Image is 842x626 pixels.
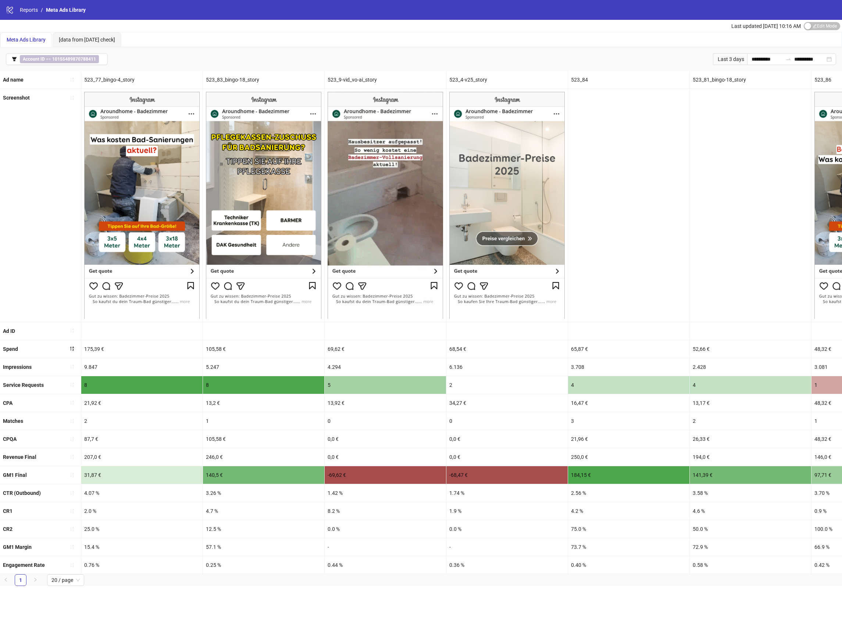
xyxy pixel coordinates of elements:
[325,340,446,358] div: 69,62 €
[69,328,75,333] span: sort-ascending
[69,490,75,496] span: sort-ascending
[713,53,747,65] div: Last 3 days
[203,556,324,574] div: 0.25 %
[690,502,811,520] div: 4.6 %
[446,394,568,412] div: 34,27 €
[690,358,811,376] div: 2.428
[3,544,32,550] b: GM1 Margin
[69,436,75,442] span: sort-ascending
[203,71,324,89] div: 523_83_bingo-18_story
[69,364,75,369] span: sort-ascending
[69,77,75,82] span: sort-ascending
[690,394,811,412] div: 13,17 €
[325,538,446,556] div: -
[3,508,13,514] b: CR1
[3,77,24,83] b: Ad name
[3,346,18,352] b: Spend
[449,92,565,319] img: Screenshot 120232400812300349
[81,376,203,394] div: 8
[81,394,203,412] div: 21,92 €
[15,575,26,586] a: 1
[785,56,791,62] span: swap-right
[3,526,13,532] b: CR2
[568,502,689,520] div: 4.2 %
[446,448,568,466] div: 0,0 €
[3,328,15,334] b: Ad ID
[568,520,689,538] div: 75.0 %
[568,430,689,448] div: 21,96 €
[690,538,811,556] div: 72.9 %
[69,544,75,550] span: sort-ascending
[69,562,75,568] span: sort-ascending
[203,484,324,502] div: 3.26 %
[446,340,568,358] div: 68,54 €
[568,484,689,502] div: 2.56 %
[12,57,17,62] span: filter
[690,466,811,484] div: 141,39 €
[325,484,446,502] div: 1.42 %
[446,502,568,520] div: 1.9 %
[446,556,568,574] div: 0.36 %
[81,502,203,520] div: 2.0 %
[69,95,75,100] span: sort-ascending
[4,578,8,582] span: left
[328,92,443,319] img: Screenshot 120234393492950349
[81,71,203,89] div: 523_77_bingo-4_story
[325,520,446,538] div: 0.0 %
[6,53,108,65] button: Account ID == 10155489870788411
[84,92,200,319] img: Screenshot 120232400812230349
[203,466,324,484] div: 140,5 €
[23,57,45,62] b: Account ID
[29,574,41,586] button: right
[29,574,41,586] li: Next Page
[20,55,99,63] span: ==
[69,454,75,460] span: sort-ascending
[81,430,203,448] div: 87,7 €
[203,520,324,538] div: 12.5 %
[3,95,30,101] b: Screenshot
[69,346,75,351] span: sort-descending
[69,472,75,478] span: sort-ascending
[3,418,23,424] b: Matches
[203,430,324,448] div: 105,58 €
[46,7,86,13] span: Meta Ads Library
[69,526,75,532] span: sort-ascending
[446,71,568,89] div: 523_4-v25_story
[325,556,446,574] div: 0.44 %
[325,394,446,412] div: 13,92 €
[81,358,203,376] div: 9.847
[690,448,811,466] div: 194,0 €
[33,578,38,582] span: right
[568,448,689,466] div: 250,0 €
[81,448,203,466] div: 207,0 €
[690,340,811,358] div: 52,66 €
[41,6,43,14] li: /
[51,575,80,586] span: 20 / page
[81,340,203,358] div: 175,39 €
[69,400,75,405] span: sort-ascending
[52,57,96,62] b: 10155489870788411
[3,400,13,406] b: CPA
[203,340,324,358] div: 105,58 €
[325,466,446,484] div: -69,62 €
[69,418,75,424] span: sort-ascending
[325,71,446,89] div: 523_9-vid_vo-ai_story
[785,56,791,62] span: to
[3,472,27,478] b: GM1 Final
[568,556,689,574] div: 0.40 %
[203,502,324,520] div: 4.7 %
[690,376,811,394] div: 4
[568,394,689,412] div: 16,47 €
[325,430,446,448] div: 0,0 €
[446,520,568,538] div: 0.0 %
[206,92,321,319] img: Screenshot 120232401986760349
[7,37,46,43] span: Meta Ads Library
[568,71,689,89] div: 523_84
[690,556,811,574] div: 0.58 %
[81,484,203,502] div: 4.07 %
[446,484,568,502] div: 1.74 %
[690,430,811,448] div: 26,33 €
[3,382,44,388] b: Service Requests
[446,538,568,556] div: -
